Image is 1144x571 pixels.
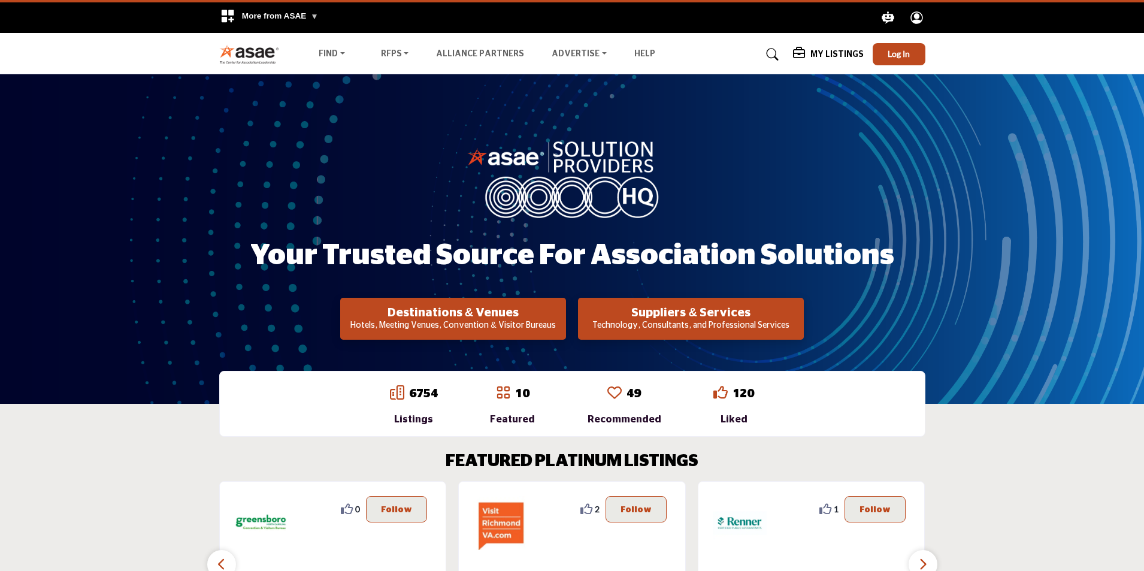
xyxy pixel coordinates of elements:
[355,503,360,515] span: 0
[834,503,839,515] span: 1
[588,412,661,427] div: Recommended
[310,46,353,63] a: Find
[446,452,698,472] h2: FEATURED PLATINUM LISTINGS
[713,496,767,550] img: Renner and Company CPA PC
[793,47,864,62] div: My Listings
[582,320,800,332] p: Technology, Consultants, and Professional Services
[859,503,891,516] p: Follow
[845,496,906,522] button: Follow
[381,503,412,516] p: Follow
[344,306,562,320] h2: Destinations & Venues
[409,388,438,400] a: 6754
[810,49,864,60] h5: My Listings
[467,138,677,217] img: image
[242,11,319,20] span: More from ASAE
[621,503,652,516] p: Follow
[373,46,417,63] a: RFPs
[634,50,655,58] a: Help
[607,385,622,402] a: Go to Recommended
[578,298,804,340] button: Suppliers & Services Technology, Consultants, and Professional Services
[496,385,510,402] a: Go to Featured
[733,388,754,400] a: 120
[755,45,786,64] a: Search
[219,44,286,64] img: Site Logo
[873,43,925,65] button: Log In
[340,298,566,340] button: Destinations & Venues Hotels, Meeting Venues, Convention & Visitor Bureaus
[713,412,754,427] div: Liked
[473,496,527,550] img: Richmond Region Tourism
[595,503,600,515] span: 2
[888,49,910,59] span: Log In
[543,46,615,63] a: Advertise
[713,385,728,400] i: Go to Liked
[344,320,562,332] p: Hotels, Meeting Venues, Convention & Visitor Bureaus
[582,306,800,320] h2: Suppliers & Services
[606,496,667,522] button: Follow
[234,496,288,550] img: Greensboro Area CVB
[390,412,438,427] div: Listings
[515,388,529,400] a: 10
[490,412,535,427] div: Featured
[213,2,326,33] div: More from ASAE
[366,496,427,522] button: Follow
[627,388,641,400] a: 49
[436,50,524,58] a: Alliance Partners
[250,237,894,274] h1: Your Trusted Source for Association Solutions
